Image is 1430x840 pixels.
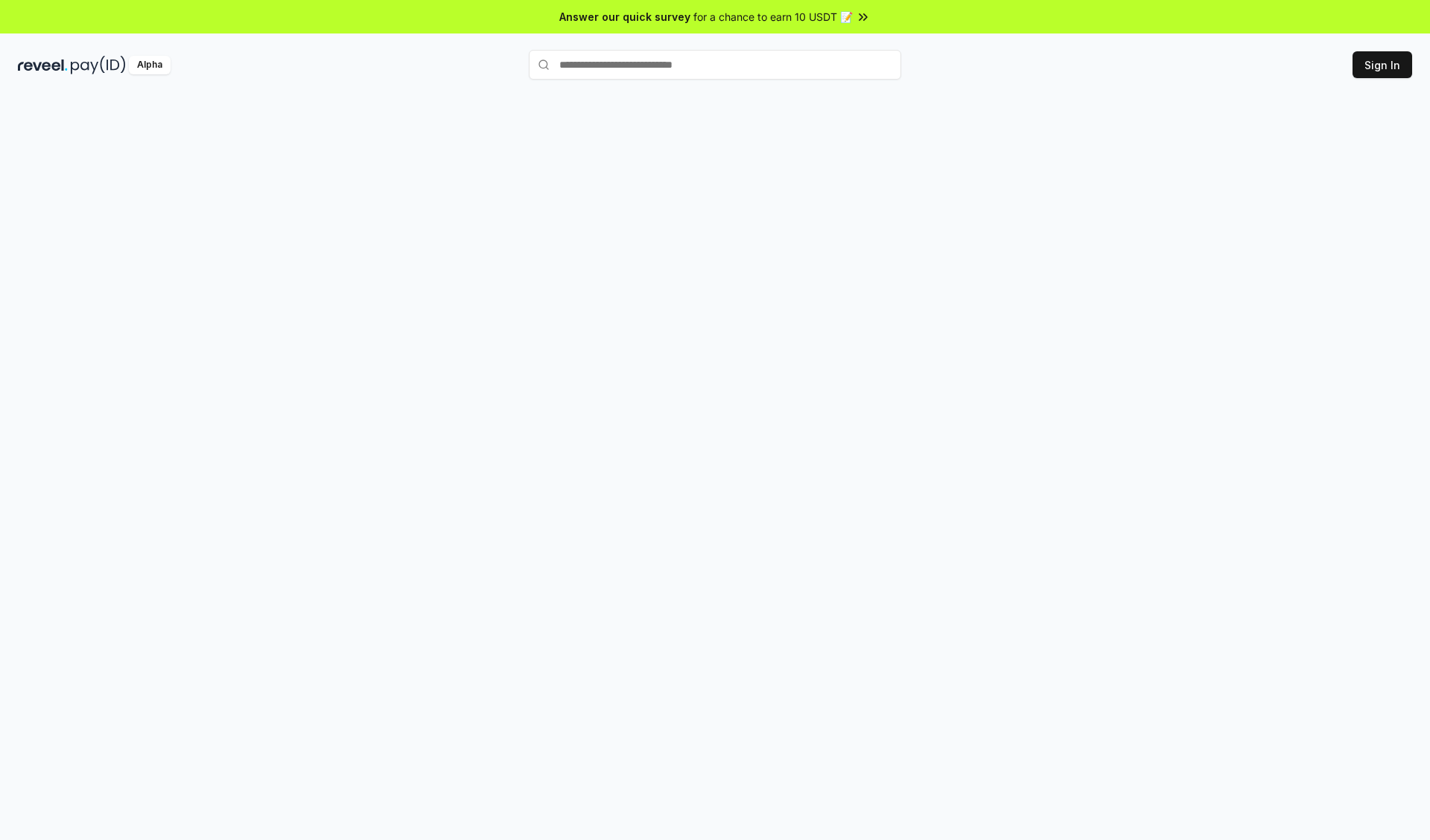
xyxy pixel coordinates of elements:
img: pay_id [71,56,126,74]
span: Answer our quick survey [559,9,690,25]
div: Alpha [129,56,171,74]
button: Sign In [1353,51,1412,78]
span: for a chance to earn 10 USDT 📝 [693,9,853,25]
img: reveel_dark [18,56,68,74]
